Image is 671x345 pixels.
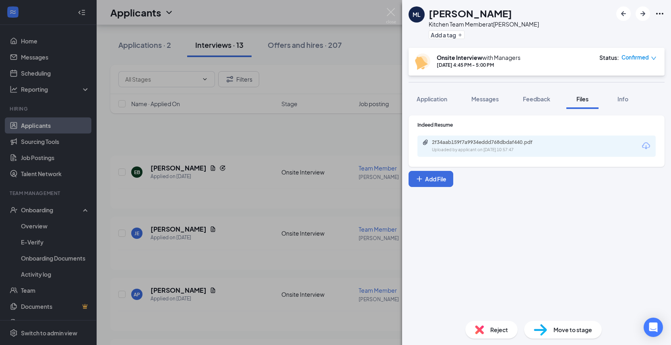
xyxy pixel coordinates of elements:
[458,33,462,37] svg: Plus
[417,121,656,128] div: Indeed Resume
[638,9,648,18] svg: ArrowRight
[490,325,508,334] span: Reject
[523,95,550,103] span: Feedback
[437,54,482,61] b: Onsite Interview
[437,53,520,62] div: with Managers
[617,95,628,103] span: Info
[429,20,539,28] div: Kitchen Team Member at [PERSON_NAME]
[417,95,447,103] span: Application
[415,175,423,183] svg: Plus
[619,9,628,18] svg: ArrowLeftNew
[651,55,657,61] span: down
[409,171,453,187] button: Add FilePlus
[655,9,665,18] svg: Ellipses
[616,6,631,21] button: ArrowLeftNew
[636,6,650,21] button: ArrowRight
[422,139,429,146] svg: Paperclip
[471,95,499,103] span: Messages
[429,31,465,39] button: PlusAdd a tag
[413,10,421,18] div: ML
[432,139,545,146] div: 2f34aab159f7a9934eddd768dbdaf440.pdf
[437,62,520,68] div: [DATE] 4:45 PM - 5:00 PM
[422,139,553,153] a: Paperclip2f34aab159f7a9934eddd768dbdaf440.pdfUploaded by applicant on [DATE] 10:57:47
[576,95,588,103] span: Files
[644,318,663,337] div: Open Intercom Messenger
[432,147,553,153] div: Uploaded by applicant on [DATE] 10:57:47
[641,141,651,151] svg: Download
[429,6,512,20] h1: [PERSON_NAME]
[553,325,592,334] span: Move to stage
[621,53,649,62] span: Confirmed
[599,53,619,62] div: Status :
